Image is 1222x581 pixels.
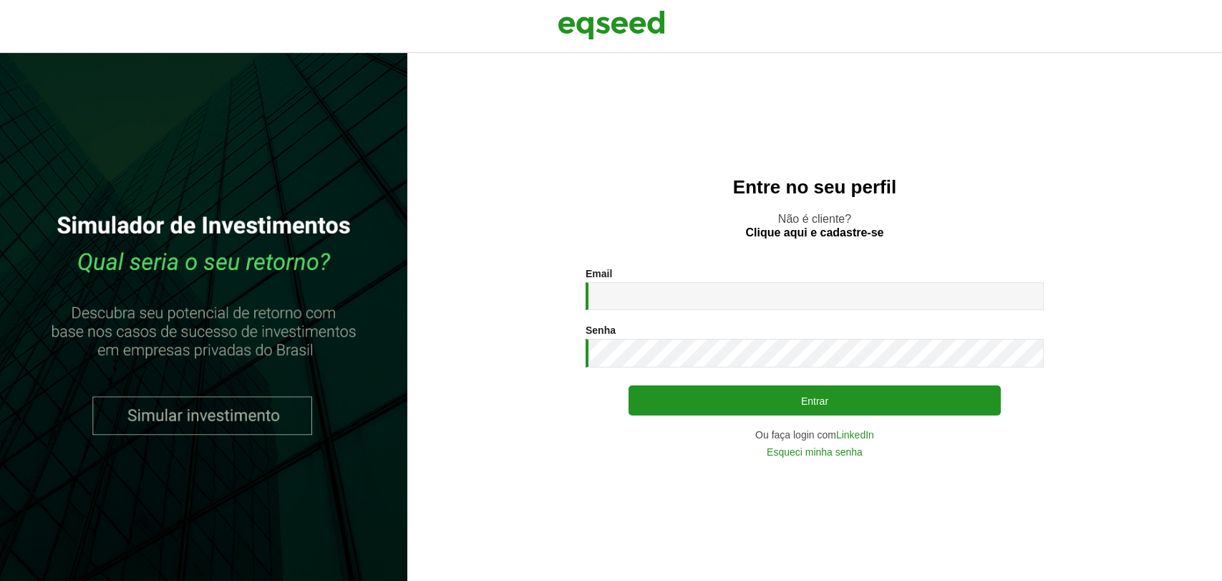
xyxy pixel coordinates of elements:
a: Clique aqui e cadastre-se [746,227,884,239]
a: Esqueci minha senha [767,447,863,457]
h2: Entre no seu perfil [436,177,1193,198]
label: Email [586,269,612,279]
a: LinkedIn [836,430,874,440]
div: Ou faça login com [586,430,1044,440]
img: EqSeed Logo [558,7,665,43]
button: Entrar [629,385,1001,416]
label: Senha [586,325,616,335]
p: Não é cliente? [436,212,1193,239]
